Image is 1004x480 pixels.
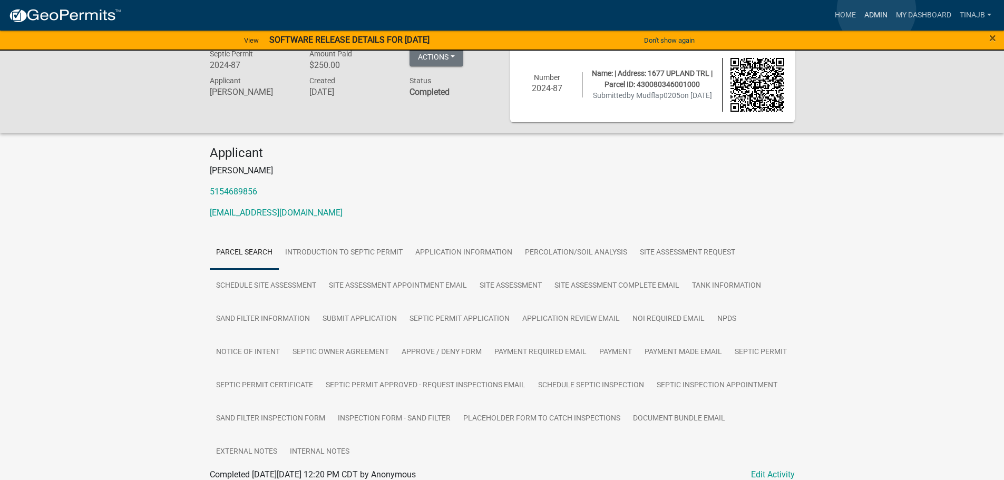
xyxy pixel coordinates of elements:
a: Application review email [516,302,626,336]
a: Septic Owner Agreement [286,336,395,369]
a: NOI Required Email [626,302,711,336]
span: by Mudflap0205 [627,91,680,100]
a: Payment [593,336,638,369]
a: Septic Permit Approved - Request Inspections Email [319,369,532,403]
a: Site Assessment Complete Email [548,269,686,303]
a: Septic Permit [728,336,793,369]
a: [EMAIL_ADDRESS][DOMAIN_NAME] [210,208,343,218]
a: View [240,32,263,49]
a: Site Assessment [473,269,548,303]
a: Sand Filter Inspection Form [210,402,332,436]
span: Amount Paid [309,50,352,58]
span: Number [534,73,560,82]
span: Created [309,76,335,85]
span: Septic Permit [210,50,253,58]
a: NPDS [711,302,743,336]
a: 5154689856 [210,187,257,197]
button: Don't show again [640,32,699,49]
span: Applicant [210,76,241,85]
h4: Applicant [210,145,795,161]
a: Internal Notes [284,435,356,469]
a: Approve / Deny Form [395,336,488,369]
a: Submit Application [316,302,403,336]
h6: 2024-87 [210,60,294,70]
span: Name: | Address: 1677 UPLAND TRL | Parcel ID: 430080346001000 [592,69,713,89]
span: Submitted on [DATE] [593,91,712,100]
strong: Completed [410,87,450,97]
a: Payment Made Email [638,336,728,369]
a: Schedule Site Assessment [210,269,323,303]
a: Inspection Form - Sand Filter [332,402,457,436]
a: Parcel search [210,236,279,270]
a: Site Assessment Request [633,236,742,270]
h6: $250.00 [309,60,394,70]
span: Completed [DATE][DATE] 12:20 PM CDT by Anonymous [210,469,416,479]
button: Actions [410,47,463,66]
a: Septic Permit Application [403,302,516,336]
h6: [PERSON_NAME] [210,87,294,97]
a: Septic Permit Certificate [210,369,319,403]
a: External Notes [210,435,284,469]
a: My Dashboard [892,5,956,25]
strong: SOFTWARE RELEASE DETAILS FOR [DATE] [269,35,430,45]
a: Admin [860,5,892,25]
a: Site Assessment Appointment Email [323,269,473,303]
a: Introduction to Septic Permit [279,236,409,270]
a: Notice of Intent [210,336,286,369]
a: Application Information [409,236,519,270]
a: Septic Inspection Appointment [650,369,784,403]
p: [PERSON_NAME] [210,164,795,177]
span: Status [410,76,431,85]
a: Tinajb [956,5,996,25]
a: Sand Filter Information [210,302,316,336]
a: Placeholder Form to Catch Inspections [457,402,627,436]
h6: [DATE] [309,87,394,97]
a: Percolation/Soil Analysis [519,236,633,270]
img: QR code [730,58,784,112]
a: Tank Information [686,269,767,303]
button: Close [989,32,996,44]
a: Document Bundle Email [627,402,732,436]
a: Payment Required Email [488,336,593,369]
h6: 2024-87 [521,83,574,93]
a: Home [831,5,860,25]
a: Schedule Septic Inspection [532,369,650,403]
span: × [989,31,996,45]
